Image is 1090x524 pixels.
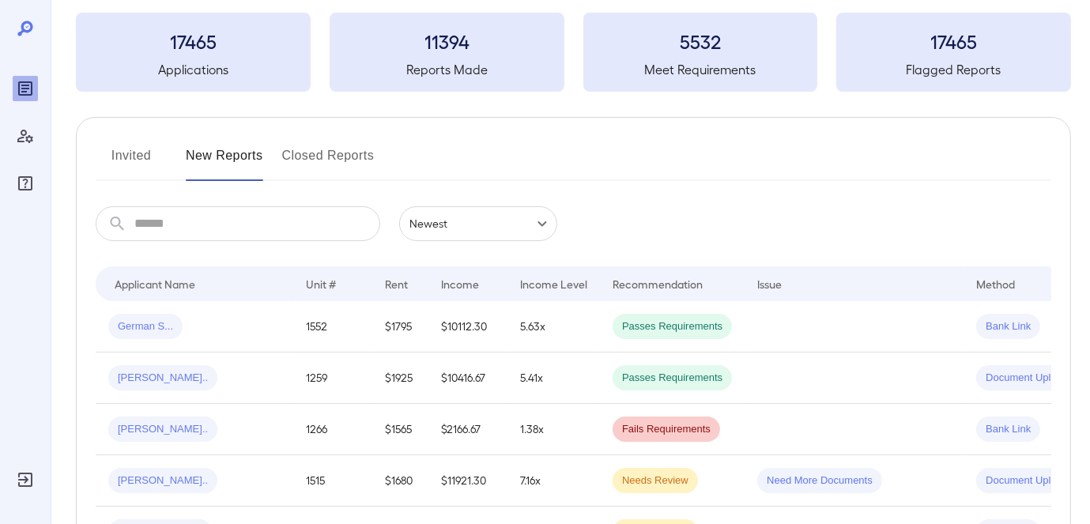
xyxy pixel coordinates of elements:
td: $1680 [372,455,428,507]
td: $1565 [372,404,428,455]
td: 1515 [293,455,372,507]
h5: Meet Requirements [583,60,818,79]
span: Document Upload [976,473,1077,488]
span: Passes Requirements [613,371,732,386]
h3: 11394 [330,28,564,54]
div: Issue [757,274,783,293]
button: New Reports [186,143,263,181]
span: Bank Link [976,319,1040,334]
td: 1259 [293,352,372,404]
td: 1552 [293,301,372,352]
summary: 17465Applications11394Reports Made5532Meet Requirements17465Flagged Reports [76,13,1071,92]
span: Document Upload [976,371,1077,386]
div: Rent [385,274,410,293]
td: 5.41x [507,352,600,404]
td: 1.38x [507,404,600,455]
h3: 17465 [836,28,1071,54]
td: 1266 [293,404,372,455]
td: $11921.30 [428,455,507,507]
button: Closed Reports [282,143,375,181]
td: $2166.67 [428,404,507,455]
h5: Flagged Reports [836,60,1071,79]
div: Manage Users [13,123,38,149]
div: Applicant Name [115,274,195,293]
span: Need More Documents [757,473,882,488]
h3: 5532 [583,28,818,54]
div: Log Out [13,467,38,492]
h3: 17465 [76,28,311,54]
div: Newest [399,206,557,241]
span: Fails Requirements [613,422,720,437]
span: [PERSON_NAME].. [108,473,217,488]
td: 5.63x [507,301,600,352]
span: Passes Requirements [613,319,732,334]
div: Recommendation [613,274,703,293]
span: [PERSON_NAME].. [108,371,217,386]
td: $1925 [372,352,428,404]
h5: Reports Made [330,60,564,79]
div: Unit # [306,274,336,293]
span: Bank Link [976,422,1040,437]
h5: Applications [76,60,311,79]
span: [PERSON_NAME].. [108,422,217,437]
td: $10416.67 [428,352,507,404]
div: Method [976,274,1015,293]
td: $10112.30 [428,301,507,352]
span: Needs Review [613,473,698,488]
div: Income Level [520,274,587,293]
div: Reports [13,76,38,101]
td: $1795 [372,301,428,352]
button: Invited [96,143,167,181]
div: Income [441,274,479,293]
td: 7.16x [507,455,600,507]
div: FAQ [13,171,38,196]
span: German S... [108,319,183,334]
